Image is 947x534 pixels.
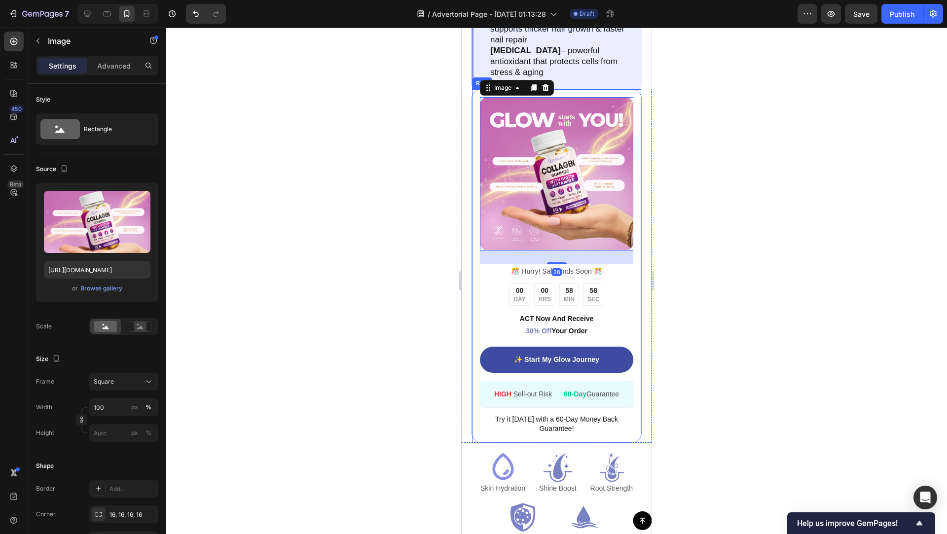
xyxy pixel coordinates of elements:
div: px [131,403,138,412]
div: Beta [7,180,24,188]
div: Undo/Redo [186,4,226,24]
input: px% [89,424,158,442]
button: Show survey - Help us improve GemPages! [797,517,925,529]
button: % [129,427,141,439]
span: 30% Off [64,299,90,307]
div: Rectangle [84,118,144,141]
span: | [95,362,97,370]
label: Frame [36,377,54,386]
strong: HIGH [33,362,50,370]
div: Corner [36,510,56,519]
div: Border [36,484,55,493]
label: Width [36,403,52,412]
p: Shine Boost [77,456,115,466]
p: – powerful antioxidant that protects cells from stress & aging [29,18,163,50]
p: Root Strength [129,456,171,466]
p: ✨ Start My Glow Journey [52,327,138,337]
div: Add... [109,485,156,494]
p: ️🎊 Hurry! Sale Ends Soon ️🎊 [19,238,171,250]
span: Draft [580,9,594,18]
div: px [131,428,138,437]
div: 16, 16, 16, 16 [109,510,156,519]
span: Square [94,377,114,386]
div: 58 [126,258,138,268]
img: gempages_585724672390202141-8f9e736d-ef7f-45f0-b1ff-f0098a0d2671.png [18,70,172,223]
button: px [143,401,154,413]
button: 7 [4,4,73,24]
button: px [143,427,154,439]
p: Advanced [97,61,131,71]
p: MIN [102,268,113,276]
strong: 60-Day [102,362,125,370]
p: Settings [49,61,76,71]
div: Scale [36,322,52,331]
span: Help us improve GemPages! [797,519,913,528]
span: Sell-out Risk [52,362,91,370]
div: 00 [77,258,89,268]
p: 7 [65,8,69,20]
div: Image [31,56,52,65]
button: Square [89,373,158,391]
button: % [129,401,141,413]
p: SEC [126,268,138,276]
div: % [146,428,151,437]
div: 58 [102,258,113,268]
input: px% [89,398,158,416]
div: Row [12,51,29,60]
input: https://example.com/image.jpg [44,261,150,279]
span: Guarantee [125,362,157,370]
button: Save [845,4,877,24]
div: Publish [890,9,914,19]
span: Try it [DATE] with a 60-Day Money Back Guarantee! [34,388,156,405]
label: Height [36,428,54,437]
span: or [72,283,78,294]
div: Browse gallery [80,284,122,293]
div: Size [36,353,62,366]
button: Browse gallery [80,284,123,293]
button: <p>✨ Start My Glow Journey</p> [18,319,172,345]
span: Save [853,10,870,18]
p: Skin Hydration [19,456,64,466]
img: preview-image [44,191,150,253]
div: % [146,403,151,412]
div: 450 [9,105,24,113]
div: Open Intercom Messenger [913,486,937,509]
div: 28 [90,241,101,249]
p: DAY [52,268,64,276]
div: Style [36,95,50,104]
button: Publish [881,4,923,24]
p: HRS [77,268,89,276]
span: / [428,9,430,19]
div: 00 [52,258,64,268]
span: Advertorial Page - [DATE] 01:13:28 [432,9,546,19]
iframe: Design area [462,28,652,534]
div: Shape [36,462,54,470]
div: Source [36,163,70,176]
p: ACT Now And Receive Your Order [19,285,171,310]
p: Image [48,35,132,47]
strong: [MEDICAL_DATA] [29,18,99,28]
